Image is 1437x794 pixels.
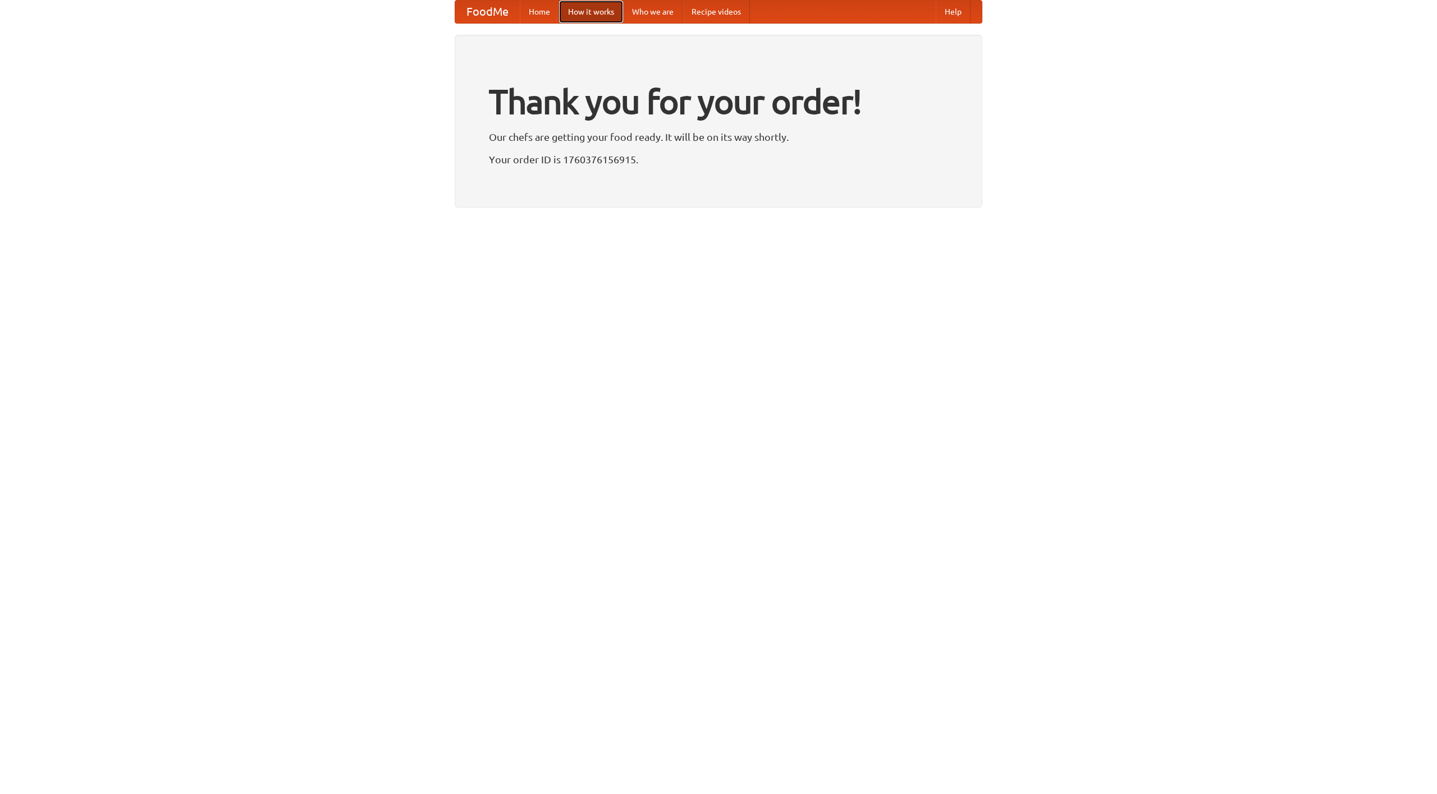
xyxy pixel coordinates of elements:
[683,1,750,23] a: Recipe videos
[520,1,559,23] a: Home
[936,1,971,23] a: Help
[489,151,948,168] p: Your order ID is 1760376156915.
[489,75,948,128] h1: Thank you for your order!
[559,1,623,23] a: How it works
[623,1,683,23] a: Who we are
[489,128,948,145] p: Our chefs are getting your food ready. It will be on its way shortly.
[455,1,520,23] a: FoodMe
